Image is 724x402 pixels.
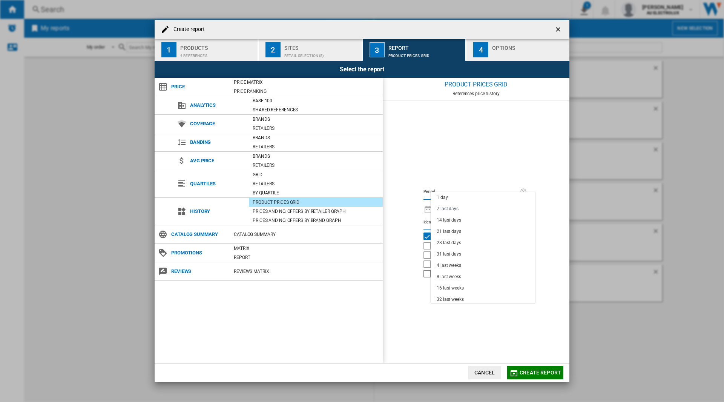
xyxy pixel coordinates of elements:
div: 31 last days [437,251,461,257]
div: 7 last days [437,206,459,212]
div: 4 last weeks [437,262,461,269]
div: 14 last days [437,217,461,223]
div: 28 last days [437,240,461,246]
div: 16 last weeks [437,285,464,291]
div: 1 day [437,194,448,201]
div: 8 last weeks [437,274,461,280]
div: 21 last days [437,228,461,235]
div: 32 last weeks [437,296,464,303]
